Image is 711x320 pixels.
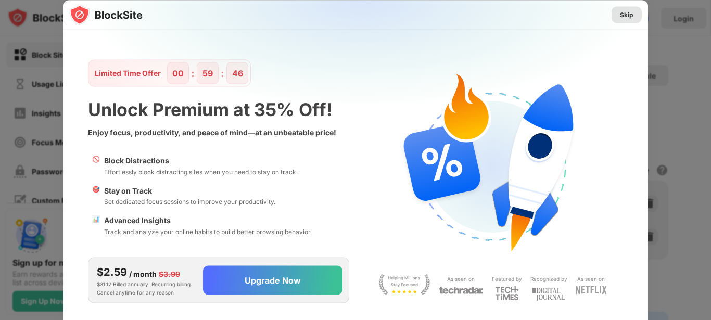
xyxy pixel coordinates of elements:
div: $2.59 [97,264,127,280]
div: $3.99 [159,268,180,279]
img: light-stay-focus.svg [378,274,430,295]
div: As seen on [577,274,605,284]
div: Skip [620,9,633,20]
div: Featured by [492,274,522,284]
div: $31.12 Billed annually. Recurring billing. Cancel anytime for any reason [97,264,195,297]
div: 📊 [92,215,100,237]
div: As seen on [447,274,475,284]
div: Advanced Insights [104,215,312,226]
div: Recognized by [530,274,567,284]
div: Track and analyze your online habits to build better browsing behavior. [104,226,312,236]
img: light-techradar.svg [439,286,484,295]
div: / month [129,268,157,279]
div: Upgrade Now [245,275,301,286]
img: light-netflix.svg [576,286,607,295]
img: light-techtimes.svg [495,286,519,301]
img: light-digital-journal.svg [532,286,565,303]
